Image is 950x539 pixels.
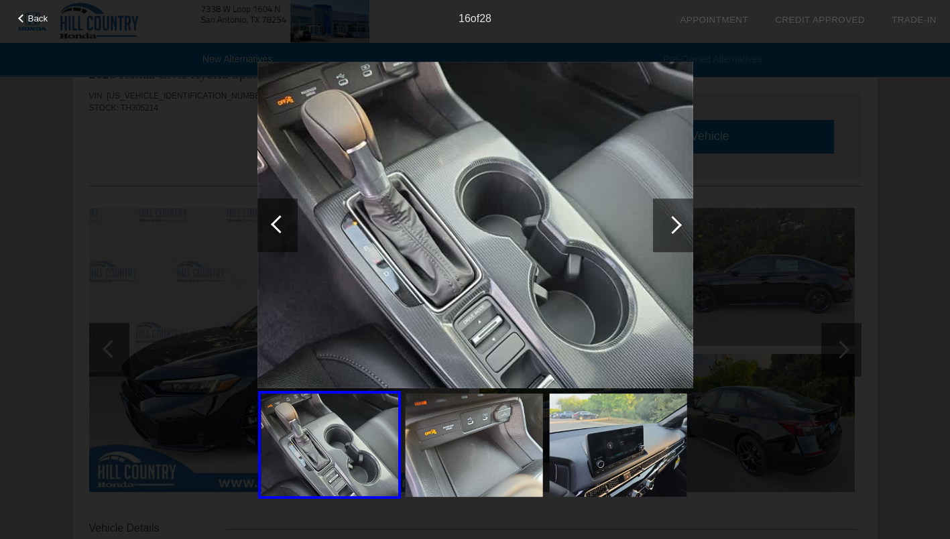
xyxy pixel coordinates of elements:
img: 638ae479cf98c2890273e6678a462cddx.jpg [549,394,687,497]
span: 16 [459,13,471,24]
span: Back [28,13,48,23]
span: 28 [479,13,491,24]
a: Trade-In [892,15,937,25]
img: 4d58c4624a5e5736e05ed59f9ea007c3x.jpg [405,394,542,497]
img: cf89713448e62c023622f09743dab81bx.jpg [257,62,693,389]
a: Credit Approved [775,15,865,25]
a: Appointment [680,15,748,25]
